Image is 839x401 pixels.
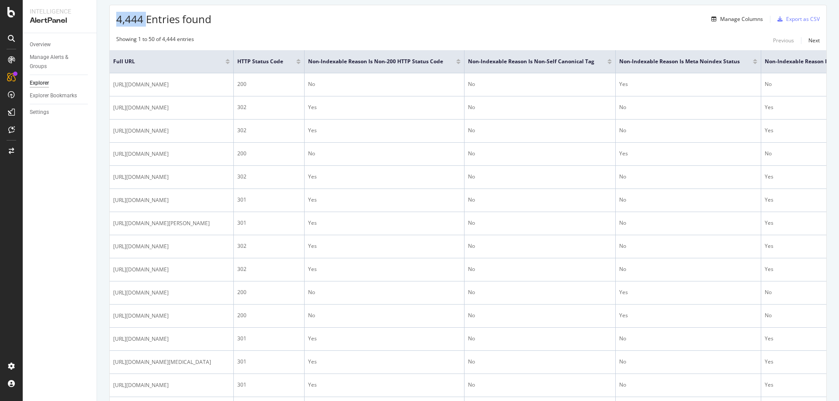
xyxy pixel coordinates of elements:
div: No [468,288,612,296]
span: [URL][DOMAIN_NAME] [113,242,169,251]
div: Yes [308,335,461,343]
button: Manage Columns [708,14,763,24]
span: [URL][DOMAIN_NAME][PERSON_NAME] [113,219,210,228]
div: Explorer Bookmarks [30,91,77,100]
a: Explorer [30,79,90,88]
div: No [468,127,612,134]
div: No [308,312,461,319]
a: Manage Alerts & Groups [30,53,90,71]
span: [URL][DOMAIN_NAME] [113,150,169,158]
div: No [468,242,612,250]
span: Non-Indexable Reason is Non-Self Canonical Tag [468,58,594,65]
span: [URL][DOMAIN_NAME] [113,312,169,320]
span: [URL][DOMAIN_NAME][MEDICAL_DATA] [113,358,211,367]
div: 301 [237,381,301,389]
div: 302 [237,265,301,273]
div: 301 [237,335,301,343]
div: Manage Columns [720,15,763,23]
div: No [308,150,461,158]
span: 4,444 Entries found [116,12,211,26]
div: No [619,242,757,250]
span: Non-Indexable Reason is Meta noindex Status [619,58,740,65]
div: Yes [308,196,461,204]
div: No [619,381,757,389]
div: 302 [237,127,301,134]
div: Yes [308,173,461,181]
div: No [619,196,757,204]
div: No [619,335,757,343]
div: Yes [308,358,461,366]
div: Showing 1 to 50 of 4,444 entries [116,35,194,46]
div: Yes [308,265,461,273]
div: Yes [619,80,757,88]
span: [URL][DOMAIN_NAME] [113,103,169,112]
div: No [468,196,612,204]
div: No [468,173,612,181]
div: 302 [237,103,301,111]
div: No [308,288,461,296]
div: 200 [237,288,301,296]
div: No [619,173,757,181]
span: Full URL [113,58,212,65]
div: No [619,265,757,273]
span: [URL][DOMAIN_NAME] [113,288,169,297]
div: No [468,358,612,366]
div: 200 [237,150,301,158]
div: AlertPanel [30,16,90,26]
div: No [619,219,757,227]
div: 302 [237,173,301,181]
div: Settings [30,108,49,117]
div: Next [808,37,820,44]
div: No [468,103,612,111]
span: [URL][DOMAIN_NAME] [113,265,169,274]
div: 301 [237,219,301,227]
span: [URL][DOMAIN_NAME] [113,381,169,390]
div: No [619,127,757,134]
a: Settings [30,108,90,117]
div: Export as CSV [786,15,820,23]
span: Non-Indexable Reason is Non-200 HTTP Status Code [308,58,443,65]
div: No [468,335,612,343]
button: Export as CSV [774,12,820,26]
div: No [619,103,757,111]
div: 200 [237,312,301,319]
button: Next [808,35,820,46]
div: No [468,265,612,273]
div: Yes [619,150,757,158]
a: Overview [30,40,90,49]
span: [URL][DOMAIN_NAME] [113,173,169,182]
div: Yes [308,103,461,111]
div: Previous [773,37,794,44]
span: [URL][DOMAIN_NAME] [113,335,169,343]
div: Yes [308,242,461,250]
div: Intelligence [30,7,90,16]
span: [URL][DOMAIN_NAME] [113,80,169,89]
div: 301 [237,196,301,204]
div: No [468,381,612,389]
span: HTTP Status Code [237,58,283,65]
div: Yes [619,288,757,296]
div: No [619,358,757,366]
div: No [308,80,461,88]
div: No [468,312,612,319]
div: Explorer [30,79,49,88]
div: Yes [619,312,757,319]
div: No [468,219,612,227]
span: [URL][DOMAIN_NAME] [113,196,169,205]
div: Yes [308,127,461,134]
a: Explorer Bookmarks [30,91,90,100]
div: Yes [308,381,461,389]
div: 302 [237,242,301,250]
div: Manage Alerts & Groups [30,53,82,71]
div: 301 [237,358,301,366]
button: Previous [773,35,794,46]
div: 200 [237,80,301,88]
div: No [468,80,612,88]
div: Yes [308,219,461,227]
div: No [468,150,612,158]
span: [URL][DOMAIN_NAME] [113,127,169,135]
div: Overview [30,40,51,49]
